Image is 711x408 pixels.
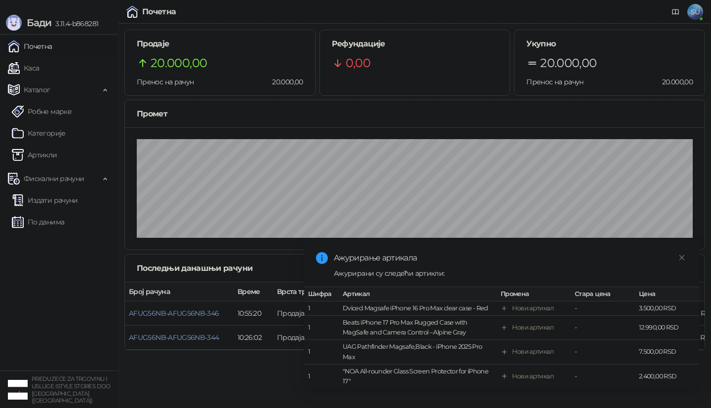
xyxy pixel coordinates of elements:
span: Бади [27,17,51,29]
td: Продаја [273,301,347,326]
td: - [571,301,635,316]
th: Артикал [339,287,497,301]
th: Време [234,282,273,301]
span: SU [687,4,703,20]
a: Робне марке [12,102,72,121]
th: Шифра [304,287,339,301]
div: Ажурирани су следећи артикли: [334,268,687,279]
span: 0,00 [346,54,370,73]
img: 64x64-companyLogo-77b92cf4-9946-4f36-9751-bf7bb5fd2c7d.png [8,380,28,400]
th: Цена [635,287,699,301]
th: Промена [497,287,571,301]
span: 20.000,00 [265,76,303,87]
td: 1 [304,340,339,365]
button: AFUG56NB-AFUG56NB-344 [129,333,219,342]
a: Документација [668,4,683,20]
td: 10:26:02 [234,326,273,350]
span: info-circle [316,252,328,264]
div: Почетна [142,8,176,16]
td: Продаја [273,326,347,350]
th: Број рачуна [125,282,234,301]
a: По данима [12,212,64,232]
th: Стара цена [571,287,635,301]
td: 12.990,00 RSD [635,316,699,340]
img: Artikli [12,149,24,161]
td: 1 [304,316,339,340]
span: Пренос на рачун [526,77,583,86]
td: UAG Pathfinder Magsafe,Black - iPhone 2025 Pro Max [339,340,497,365]
div: Промет [137,108,693,120]
a: ArtikliАртикли [12,145,57,165]
td: 7.500,00 RSD [635,340,699,365]
td: - [571,316,635,340]
td: Dviced Magsafe iPhone 16 Pro Max clear case - Red [339,301,497,316]
a: Почетна [8,37,52,56]
td: 1 [304,301,339,316]
div: Ажурирање артикала [334,252,687,264]
td: "NOA All-rounder Glass Screen Protector for iPhone 17" [339,365,497,389]
span: Каталог [24,80,50,100]
td: - [571,340,635,365]
h5: Рефундације [332,38,498,50]
button: AFUG56NB-AFUG56NB-346 [129,309,219,318]
span: 20.000,00 [655,76,693,87]
td: - [571,365,635,389]
span: 3.11.4-b868281 [51,19,98,28]
td: 3.500,00 RSD [635,301,699,316]
span: close [678,254,685,261]
span: 20.000,00 [151,54,207,73]
span: Пренос на рачун [137,77,194,86]
div: Нови артикал [512,371,553,381]
img: Logo [6,15,22,31]
a: Каса [8,58,39,78]
a: Категорије [12,123,66,143]
span: 20.000,00 [540,54,596,73]
div: Нови артикал [512,303,553,313]
td: Beats iPhone 17 Pro Max Rugged Case with MagSafe and Camera Control – Alpine Gray [339,316,497,340]
div: Нови артикал [512,323,553,333]
h5: Укупно [526,38,693,50]
td: 1 [304,365,339,389]
div: Нови артикал [512,347,553,357]
div: Последњи данашњи рачуни [137,262,312,274]
span: Фискални рачуни [24,169,84,188]
a: Close [676,252,687,263]
small: PREDUZEĆE ZA TRGOVINU I USLUGE ISTYLE STORES DOO [GEOGRAPHIC_DATA] ([GEOGRAPHIC_DATA]) [32,375,111,404]
td: 10:55:20 [234,301,273,326]
h5: Продаје [137,38,303,50]
th: Врста трансакције [273,282,347,301]
td: 2.400,00 RSD [635,365,699,389]
a: Издати рачуни [12,190,78,210]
